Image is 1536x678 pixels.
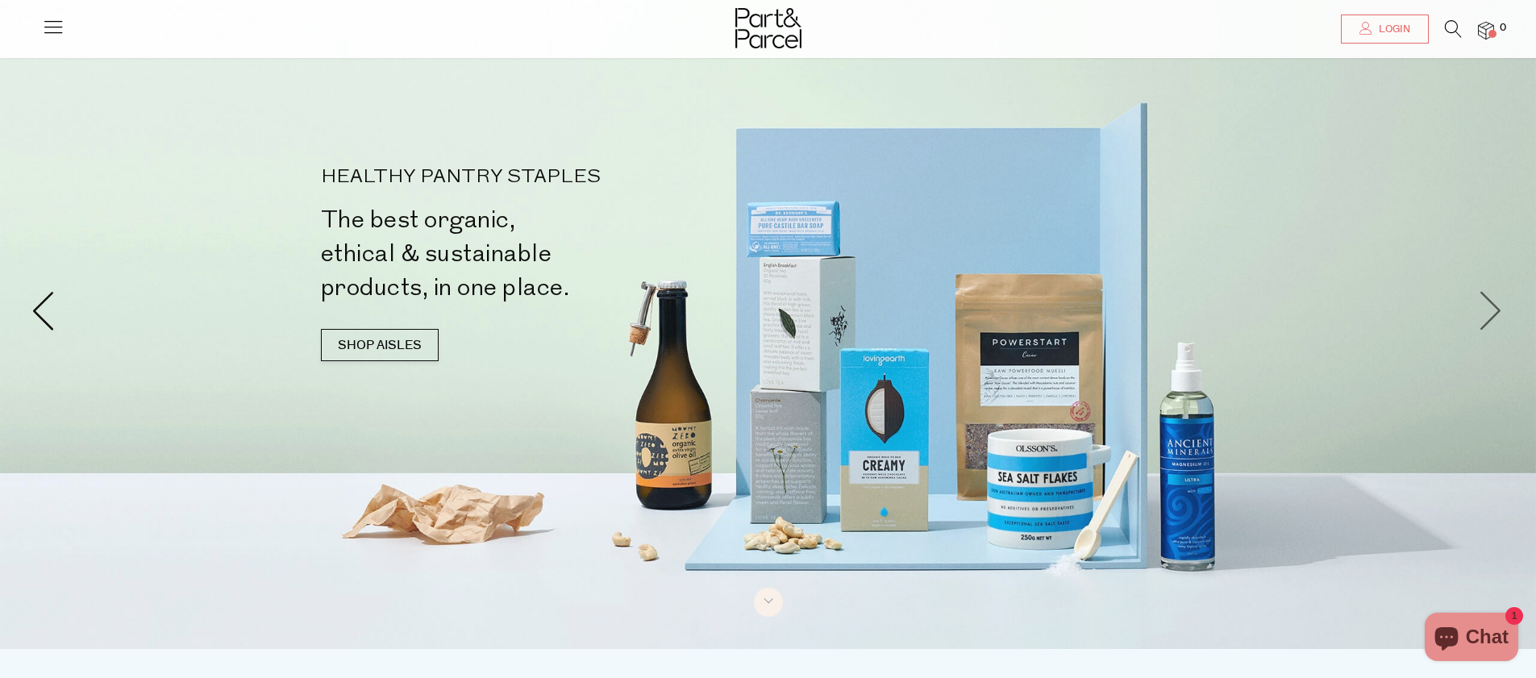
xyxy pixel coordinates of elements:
[321,203,775,305] h2: The best organic, ethical & sustainable products, in one place.
[735,8,801,48] img: Part&Parcel
[1375,23,1410,36] span: Login
[1478,22,1494,39] a: 0
[1420,613,1523,665] inbox-online-store-chat: Shopify online store chat
[321,329,439,361] a: SHOP AISLES
[321,168,775,187] p: HEALTHY PANTRY STAPLES
[1341,15,1429,44] a: Login
[1496,21,1510,35] span: 0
